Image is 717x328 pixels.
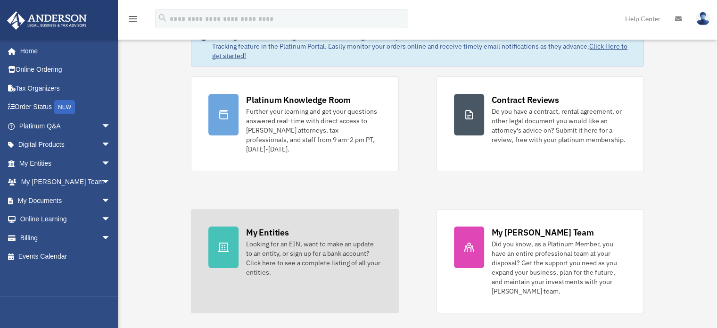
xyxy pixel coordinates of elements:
div: Platinum Knowledge Room [246,94,351,106]
a: Online Learningarrow_drop_down [7,210,125,229]
a: Digital Productsarrow_drop_down [7,135,125,154]
a: Platinum Knowledge Room Further your learning and get your questions answered real-time with dire... [191,76,398,171]
a: Billingarrow_drop_down [7,228,125,247]
div: NEW [54,100,75,114]
div: Do you have a contract, rental agreement, or other legal document you would like an attorney's ad... [492,107,626,144]
a: Tax Organizers [7,79,125,98]
span: arrow_drop_down [101,135,120,155]
span: arrow_drop_down [101,191,120,210]
div: Contract Reviews [492,94,559,106]
div: Looking for an EIN, want to make an update to an entity, or sign up for a bank account? Click her... [246,239,381,277]
div: My Entities [246,227,288,238]
span: arrow_drop_down [101,154,120,173]
span: arrow_drop_down [101,228,120,248]
div: Further your learning and get your questions answered real-time with direct access to [PERSON_NAM... [246,107,381,154]
a: My [PERSON_NAME] Team Did you know, as a Platinum Member, you have an entire professional team at... [437,209,644,313]
a: My Documentsarrow_drop_down [7,191,125,210]
div: Based on your feedback, we're thrilled to announce the launch of our new Order Status Tracking fe... [212,32,636,60]
span: arrow_drop_down [101,117,120,136]
i: search [157,13,168,23]
a: Events Calendar [7,247,125,266]
a: Click Here to get started! [212,42,627,60]
span: arrow_drop_down [101,173,120,192]
a: Contract Reviews Do you have a contract, rental agreement, or other legal document you would like... [437,76,644,171]
i: menu [127,13,139,25]
a: My Entitiesarrow_drop_down [7,154,125,173]
a: Order StatusNEW [7,98,125,117]
a: Platinum Q&Aarrow_drop_down [7,117,125,135]
a: Online Ordering [7,60,125,79]
span: arrow_drop_down [101,210,120,229]
div: Did you know, as a Platinum Member, you have an entire professional team at your disposal? Get th... [492,239,626,296]
a: Home [7,42,120,60]
div: My [PERSON_NAME] Team [492,227,594,238]
img: User Pic [696,12,710,25]
a: My [PERSON_NAME] Teamarrow_drop_down [7,173,125,192]
a: menu [127,17,139,25]
a: My Entities Looking for an EIN, want to make an update to an entity, or sign up for a bank accoun... [191,209,398,313]
img: Anderson Advisors Platinum Portal [4,11,90,30]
